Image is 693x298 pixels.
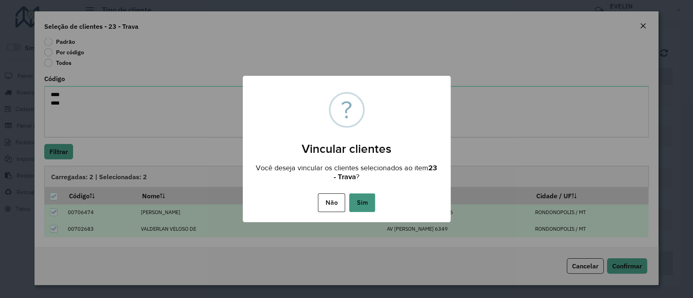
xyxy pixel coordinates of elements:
h2: Vincular clientes [243,132,451,156]
button: Sim [349,193,375,212]
strong: 23 - Trava [334,164,437,181]
div: ? [341,94,352,126]
button: Não [318,193,345,212]
div: Você deseja vincular os clientes selecionados ao item ? [243,156,451,183]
